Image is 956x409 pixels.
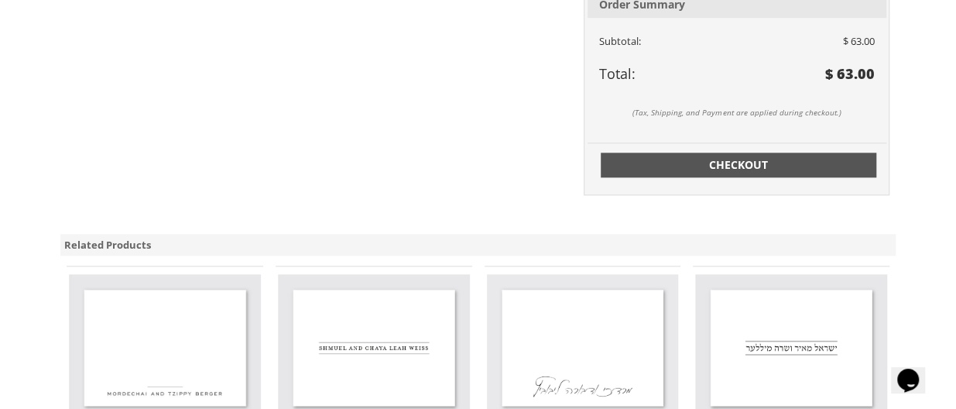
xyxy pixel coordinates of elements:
iframe: chat widget [891,347,941,394]
span: Checkout [610,157,867,173]
span: $ 63.00 [825,64,875,83]
i: (Tax, Shipping, and Payment are applied during checkout.) [632,107,841,118]
span: $ 63.00 [843,34,875,48]
a: Checkout [601,153,876,177]
span: Subtotal: [599,34,641,48]
div: Related Products [60,234,896,256]
span: Total: [599,64,636,83]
